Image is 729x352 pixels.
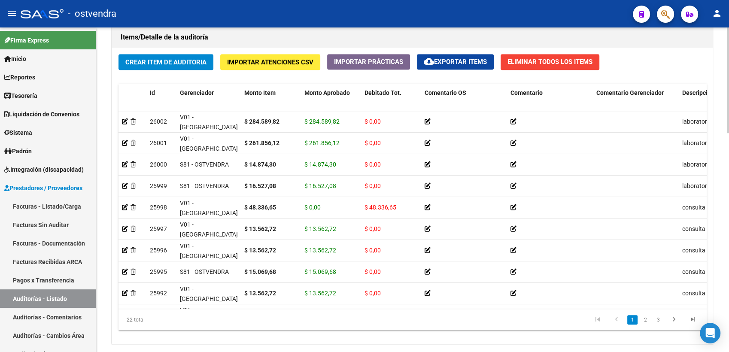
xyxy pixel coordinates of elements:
span: - ostvendra [68,4,116,23]
span: Inicio [4,54,26,64]
span: Debitado Tot. [364,89,401,96]
span: V01 - [GEOGRAPHIC_DATA] [180,114,238,130]
a: go to first page [589,315,606,325]
span: $ 0,00 [364,268,381,275]
span: 26000 [150,161,167,168]
span: V01 - [GEOGRAPHIC_DATA] [180,285,238,302]
button: Importar Atenciones CSV [220,54,320,70]
span: consulta [682,204,705,211]
span: Gerenciador [180,89,214,96]
span: laboratorio [682,161,712,168]
strong: $ 13.562,72 [244,290,276,297]
span: S81 - OSTVENDRA [180,268,229,275]
mat-icon: menu [7,8,17,18]
span: $ 0,00 [364,225,381,232]
span: laboratorio [682,182,712,189]
span: laboratorio [682,118,712,125]
span: V01 - [GEOGRAPHIC_DATA] [180,307,238,324]
span: Prestadores / Proveedores [4,183,82,193]
strong: $ 48.336,65 [244,204,276,211]
span: $ 284.589,82 [304,118,340,125]
span: Eliminar Todos los Items [507,58,592,66]
button: Importar Prácticas [327,54,410,70]
span: consulta [682,225,705,232]
li: page 3 [652,313,665,327]
a: go to previous page [608,315,625,325]
span: $ 0,00 [364,290,381,297]
strong: $ 261.856,12 [244,140,279,146]
span: consulta [682,247,705,254]
span: V01 - [GEOGRAPHIC_DATA] [180,221,238,238]
span: Importar Prácticas [334,58,403,66]
span: 25998 [150,204,167,211]
span: Integración (discapacidad) [4,165,84,174]
a: go to last page [685,315,701,325]
a: 2 [640,315,650,325]
span: Comentario Gerenciador [596,89,664,96]
span: $ 15.069,68 [304,268,336,275]
strong: $ 16.527,08 [244,182,276,189]
div: 22 total [118,309,234,331]
span: $ 13.562,72 [304,290,336,297]
span: 25996 [150,247,167,254]
span: $ 13.562,72 [304,225,336,232]
span: Tesorería [4,91,37,100]
span: V01 - [GEOGRAPHIC_DATA] [180,243,238,259]
a: go to next page [666,315,682,325]
h1: Items/Detalle de la auditoría [121,30,705,44]
strong: $ 14.874,30 [244,161,276,168]
span: S81 - OSTVENDRA [180,161,229,168]
span: $ 14.874,30 [304,161,336,168]
span: Padrón [4,146,32,156]
mat-icon: cloud_download [424,56,434,67]
datatable-header-cell: Comentario [507,84,593,121]
button: Exportar Items [417,54,494,70]
span: Id [150,89,155,96]
span: $ 261.856,12 [304,140,340,146]
span: 25995 [150,268,167,275]
span: $ 0,00 [364,118,381,125]
span: laboratorio [682,140,712,146]
strong: $ 284.589,82 [244,118,279,125]
span: Reportes [4,73,35,82]
datatable-header-cell: Gerenciador [176,84,241,121]
span: Comentario [510,89,543,96]
span: $ 48.336,65 [364,204,396,211]
datatable-header-cell: Comentario OS [421,84,507,121]
span: 25999 [150,182,167,189]
strong: $ 15.069,68 [244,268,276,275]
datatable-header-cell: Monto Aprobado [301,84,361,121]
span: S81 - OSTVENDRA [180,182,229,189]
a: 3 [653,315,663,325]
button: Eliminar Todos los Items [501,54,599,70]
span: $ 0,00 [364,161,381,168]
strong: $ 13.562,72 [244,247,276,254]
span: V01 - [GEOGRAPHIC_DATA] [180,135,238,152]
span: Exportar Items [424,58,487,66]
span: Importar Atenciones CSV [227,58,313,66]
span: Crear Item de Auditoria [125,58,207,66]
span: Comentario OS [425,89,466,96]
li: page 2 [639,313,652,327]
span: $ 0,00 [304,204,321,211]
span: $ 0,00 [364,182,381,189]
span: Firma Express [4,36,49,45]
span: 26001 [150,140,167,146]
span: 25992 [150,290,167,297]
span: $ 13.562,72 [304,247,336,254]
a: 1 [627,315,638,325]
span: consulta [682,268,705,275]
datatable-header-cell: Id [146,84,176,121]
span: Monto Item [244,89,276,96]
span: Descripción [682,89,714,96]
mat-icon: person [712,8,722,18]
datatable-header-cell: Monto Item [241,84,301,121]
strong: $ 13.562,72 [244,225,276,232]
button: Crear Item de Auditoria [118,54,213,70]
span: $ 16.527,08 [304,182,336,189]
div: Open Intercom Messenger [700,323,720,343]
datatable-header-cell: Comentario Gerenciador [593,84,679,121]
span: Monto Aprobado [304,89,350,96]
span: Liquidación de Convenios [4,109,79,119]
span: 26002 [150,118,167,125]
